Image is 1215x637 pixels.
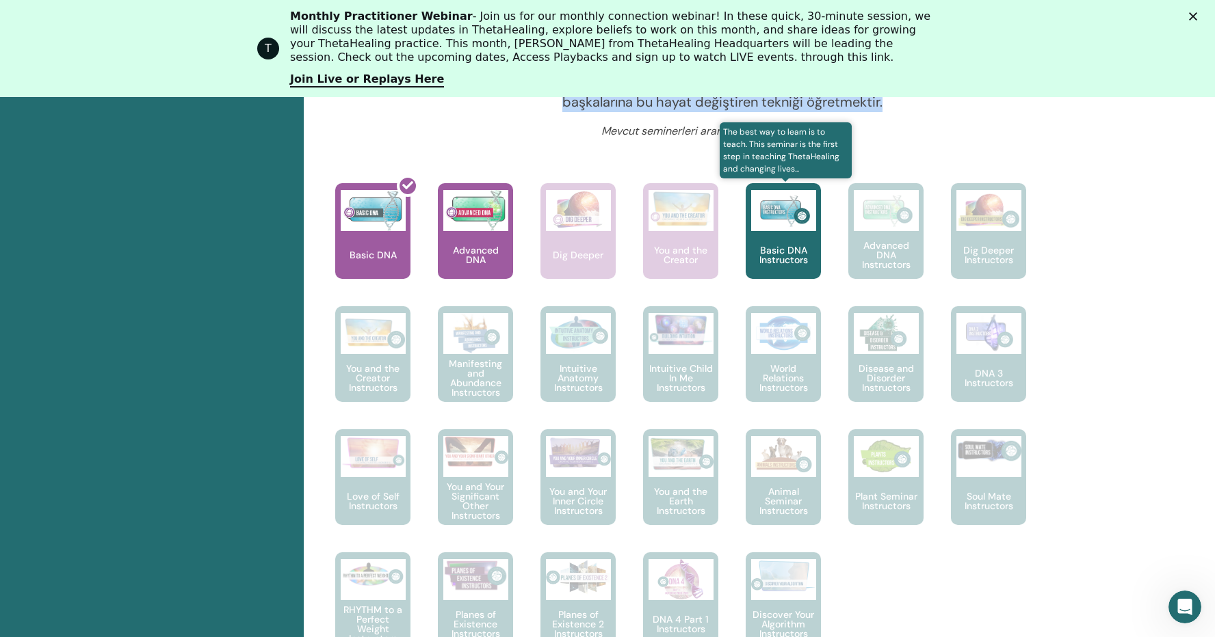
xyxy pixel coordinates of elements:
[956,190,1021,231] img: Dig Deeper Instructors
[746,306,821,429] a: World Relations Instructors World Relations Instructors
[438,245,513,265] p: Advanced DNA
[751,559,816,592] img: Discover Your Algorithm Instructors
[848,241,924,269] p: Advanced DNA Instructors
[540,306,616,429] a: Intuitive Anatomy Instructors Intuitive Anatomy Instructors
[438,359,513,397] p: Manifesting and Abundance Instructors
[951,491,1026,511] p: Soul Mate Instructors
[956,313,1021,354] img: DNA 3 Instructors
[643,245,718,265] p: You and the Creator
[438,482,513,520] p: You and Your Significant Other Instructors
[335,429,410,552] a: Love of Self Instructors Love of Self Instructors
[547,250,609,260] p: Dig Deeper
[854,190,919,231] img: Advanced DNA Instructors
[546,436,611,469] img: You and Your Inner Circle Instructors
[335,306,410,429] a: You and the Creator Instructors You and the Creator Instructors
[290,10,936,64] div: - Join us for our monthly connection webinar! In these quick, 30-minute session, we will discuss ...
[751,313,816,354] img: World Relations Instructors
[540,487,616,515] p: You and Your Inner Circle Instructors
[341,436,406,470] img: Love of Self Instructors
[341,313,406,354] img: You and the Creator Instructors
[546,190,611,231] img: Dig Deeper
[746,487,821,515] p: Animal Seminar Instructors
[643,364,718,392] p: Intuitive Child In Me Instructors
[396,123,1049,139] p: Mevcut seminerleri aramak için bir kursa tıklayın
[746,429,821,552] a: Animal Seminar Instructors Animal Seminar Instructors
[746,183,821,306] a: The best way to learn is to teach. This seminar is the first step in teaching ThetaHealing and ch...
[341,559,406,591] img: RHYTHM to a Perfect Weight Instructors
[335,183,410,306] a: Basic DNA Basic DNA
[848,306,924,429] a: Disease and Disorder Instructors Disease and Disorder Instructors
[443,313,508,354] img: Manifesting and Abundance Instructors
[951,368,1026,388] p: DNA 3 Instructors
[854,436,919,477] img: Plant Seminar Instructors
[438,429,513,552] a: You and Your Significant Other Instructors You and Your Significant Other Instructors
[848,364,924,392] p: Disease and Disorder Instructors
[746,364,821,392] p: World Relations Instructors
[443,190,508,231] img: Advanced DNA
[335,491,410,511] p: Love of Self Instructors
[746,245,821,265] p: Basic DNA Instructors
[643,429,718,552] a: You and the Earth Instructors You and the Earth Instructors
[257,38,279,59] div: Profile image for ThetaHealing
[290,72,444,87] a: Join Live or Replays Here
[540,183,616,306] a: Dig Deeper Dig Deeper
[649,559,714,600] img: DNA 4 Part 1 Instructors
[751,436,816,477] img: Animal Seminar Instructors
[951,245,1026,265] p: Dig Deeper Instructors
[951,183,1026,306] a: Dig Deeper Instructors Dig Deeper Instructors
[951,306,1026,429] a: DNA 3 Instructors DNA 3 Instructors
[951,429,1026,552] a: Soul Mate Instructors Soul Mate Instructors
[848,429,924,552] a: Plant Seminar Instructors Plant Seminar Instructors
[643,306,718,429] a: Intuitive Child In Me Instructors Intuitive Child In Me Instructors
[720,122,852,178] span: The best way to learn is to teach. This seminar is the first step in teaching ThetaHealing and ch...
[854,313,919,354] img: Disease and Disorder Instructors
[649,436,714,472] img: You and the Earth Instructors
[848,491,924,511] p: Plant Seminar Instructors
[438,306,513,429] a: Manifesting and Abundance Instructors Manifesting and Abundance Instructors
[290,10,473,23] b: Monthly Practitioner Webinar
[540,429,616,552] a: You and Your Inner Circle Instructors You and Your Inner Circle Instructors
[443,436,508,467] img: You and Your Significant Other Instructors
[546,559,611,595] img: Planes of Existence 2 Instructors
[649,313,714,347] img: Intuitive Child In Me Instructors
[643,183,718,306] a: You and the Creator You and the Creator
[438,183,513,306] a: Advanced DNA Advanced DNA
[956,436,1021,465] img: Soul Mate Instructors
[643,487,718,515] p: You and the Earth Instructors
[643,614,718,634] p: DNA 4 Part 1 Instructors
[546,313,611,354] img: Intuitive Anatomy Instructors
[848,183,924,306] a: Advanced DNA Instructors Advanced DNA Instructors
[443,559,508,593] img: Planes of Existence Instructors
[540,364,616,392] p: Intuitive Anatomy Instructors
[1189,12,1203,21] div: Kapat
[649,190,714,228] img: You and the Creator
[1168,591,1201,623] iframe: Intercom live chat
[335,364,410,392] p: You and the Creator Instructors
[751,190,816,231] img: Basic DNA Instructors
[341,190,406,231] img: Basic DNA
